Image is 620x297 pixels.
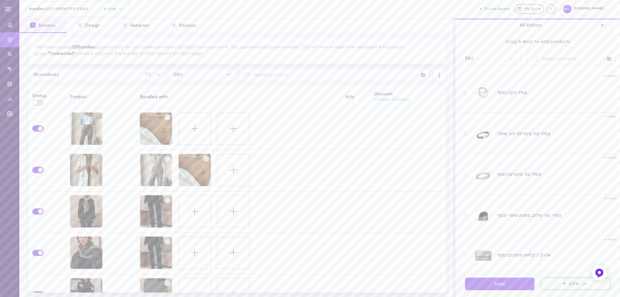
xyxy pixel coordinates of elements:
[28,37,446,64] div: We have created automatically for you based on historical data from your store. You can edit/add ...
[465,278,534,290] button: Save
[122,23,128,28] span: 3
[171,23,176,28] span: 4
[527,52,615,66] input: Search products
[28,68,166,82] button: All products719
[72,45,95,50] span: 128 bundles
[32,90,63,99] div: Status
[541,278,610,290] button: Live
[546,4,556,14] div: Knowledge center
[33,73,145,77] span: All products
[140,112,172,146] div: שרשרת לב גדולה
[604,196,617,201] span: In Stock
[604,74,617,79] span: In Stock
[145,73,151,77] span: 719
[29,6,104,11] span: bundles באנדלים להשלמת הלוק
[497,212,561,219] div: צמיד עור שילוב מתכת שחור וכסף
[104,7,116,11] span: Live
[70,154,102,187] div: ז'קט ג'ולייט שמנת
[70,112,102,146] div: מכנסי סול חומים
[374,92,442,97] div: Discount
[179,154,211,187] div: שרשרת לב גדולה
[480,7,514,11] a: 13 Live Assets
[569,281,579,287] span: Live
[140,95,338,100] div: Bundled with
[174,73,222,77] span: SKU
[465,57,473,61] div: SKU
[70,195,102,229] div: צעיף מנומר חום
[66,18,111,33] button: 2Design
[480,7,510,11] button: 13 Live Assets
[514,4,544,14] a: My Store
[594,268,604,278] img: Feedback Button
[497,252,551,259] div: ארנק / קלאץ תיפורים כסוף
[140,154,172,187] div: מכנסי מילי אבן
[524,6,541,12] span: My Store
[160,18,207,33] button: 4Position
[111,18,160,33] button: 3Behavior
[460,38,615,46] span: Drag & drop to add products
[497,90,527,96] div: צמיד ויקה כסוף
[169,68,236,82] button: SKU
[374,98,410,102] button: Choose Discount
[604,237,617,242] span: In Stock
[604,155,617,160] span: In Stock
[19,18,66,33] button: 1Bundles
[70,95,132,100] div: Product
[520,22,542,28] span: All Visitors
[497,131,550,137] div: צמיד עור צינוריות זהב שחור
[140,195,172,229] div: ג'ינס אדיסון שחור קלאסי
[346,95,367,100] div: Info
[239,68,429,82] input: Search products
[560,2,614,16] div: [DOMAIN_NAME]
[497,171,541,178] div: צמיד עור צינוריות כסוף
[30,23,36,28] span: 1
[140,237,172,270] div: ג'ינס אדיסון שחור קלאסי
[48,51,75,56] span: "Connected"
[604,114,617,119] span: In Stock
[77,23,82,28] span: 2
[70,237,102,270] div: צעיף מנומר אפור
